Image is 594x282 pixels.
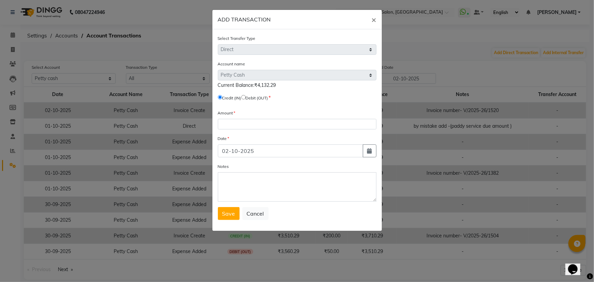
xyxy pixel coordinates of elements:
[218,207,240,220] button: Save
[218,163,229,170] label: Notes
[218,110,236,116] label: Amount
[222,95,241,101] label: Credit (IN)
[218,35,256,42] label: Select Transfer Type
[218,61,245,67] label: Account name
[218,15,271,23] h6: ADD TRANSACTION
[218,82,276,88] span: Current Balance:₹4,132.29
[366,10,382,29] button: Close
[222,210,235,217] span: Save
[218,136,229,142] label: Date
[242,207,269,220] button: Cancel
[565,255,587,275] iframe: chat widget
[372,14,376,25] span: ×
[246,95,268,101] label: Debit (OUT)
